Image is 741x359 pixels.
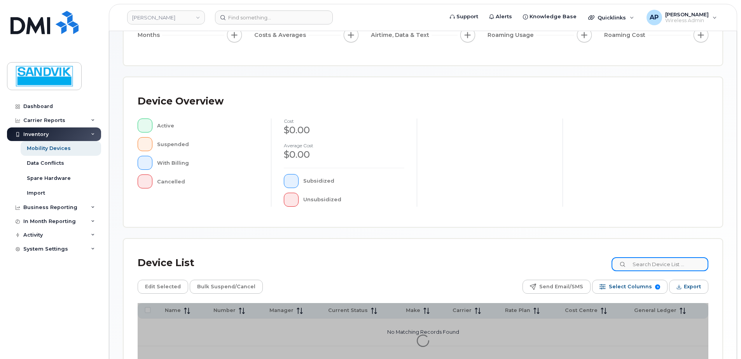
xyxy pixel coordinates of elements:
[665,11,709,17] span: [PERSON_NAME]
[488,31,536,39] span: Roaming Usage
[669,280,708,294] button: Export
[303,193,405,207] div: Unsubsidized
[650,13,659,22] span: AP
[145,281,181,293] span: Edit Selected
[303,174,405,188] div: Subsidized
[157,137,259,151] div: Suspended
[496,13,512,21] span: Alerts
[517,9,582,24] a: Knowledge Base
[284,119,404,124] h4: cost
[157,119,259,132] div: Active
[612,257,708,271] input: Search Device List ...
[598,14,626,21] span: Quicklinks
[592,280,668,294] button: Select Columns 9
[138,280,188,294] button: Edit Selected
[138,31,162,39] span: Months
[523,280,591,294] button: Send Email/SMS
[665,17,709,24] span: Wireless Admin
[138,91,224,112] div: Device Overview
[138,253,194,273] div: Device List
[684,281,701,293] span: Export
[609,281,652,293] span: Select Columns
[444,9,484,24] a: Support
[583,10,640,25] div: Quicklinks
[215,10,333,24] input: Find something...
[604,31,648,39] span: Roaming Cost
[484,9,517,24] a: Alerts
[254,31,308,39] span: Costs & Averages
[284,148,404,161] div: $0.00
[456,13,478,21] span: Support
[190,280,263,294] button: Bulk Suspend/Cancel
[157,156,259,170] div: With Billing
[655,284,660,289] span: 9
[530,13,577,21] span: Knowledge Base
[371,31,432,39] span: Airtime, Data & Text
[157,174,259,188] div: Cancelled
[539,281,583,293] span: Send Email/SMS
[127,10,205,24] a: Sandvik Tamrock
[284,124,404,137] div: $0.00
[284,143,404,148] h4: Average cost
[641,10,722,25] div: Annette Panzani
[197,281,255,293] span: Bulk Suspend/Cancel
